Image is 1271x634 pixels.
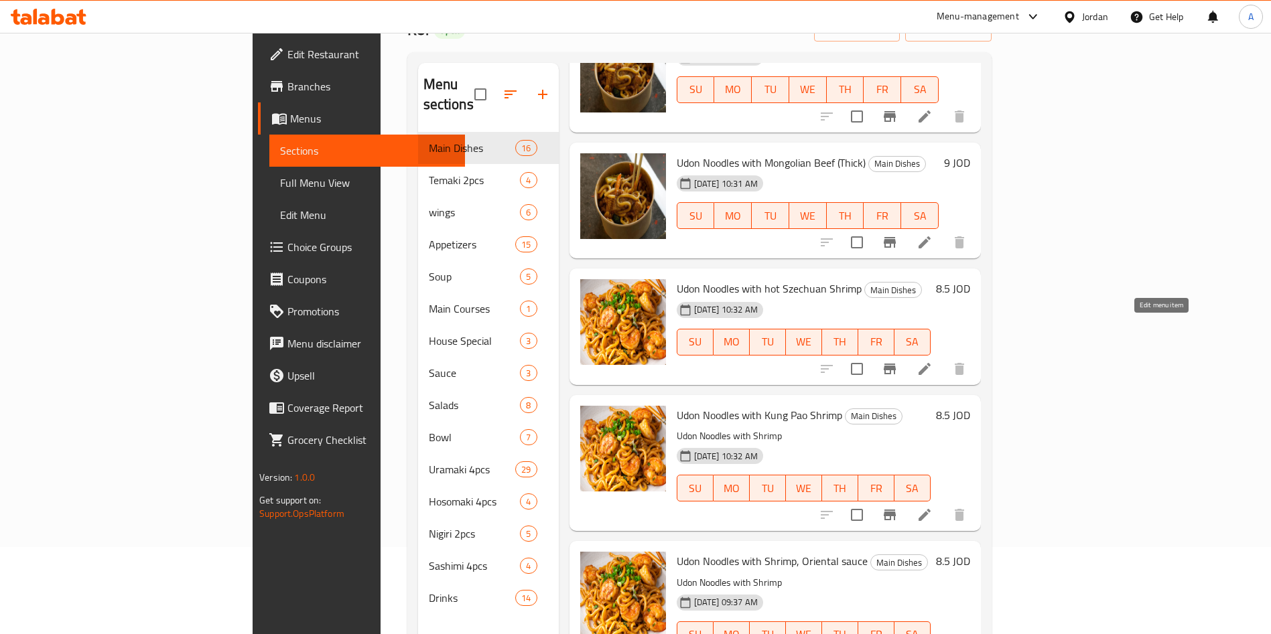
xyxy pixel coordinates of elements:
[901,76,939,103] button: SA
[791,479,817,498] span: WE
[901,202,939,229] button: SA
[714,475,750,501] button: MO
[916,21,981,37] span: export
[689,303,763,316] span: [DATE] 10:32 AM
[791,332,817,351] span: WE
[843,501,871,529] span: Select to update
[858,475,894,501] button: FR
[269,199,465,231] a: Edit Menu
[677,153,866,173] span: Udon Noodles with Mongolian Beef (Thick)
[869,80,896,99] span: FR
[259,491,321,509] span: Get support on:
[677,329,714,355] button: SU
[827,76,864,103] button: TH
[864,479,889,498] span: FR
[258,231,465,263] a: Choice Groups
[287,303,454,319] span: Promotions
[677,551,868,571] span: Udon Noodles with Shrimp, Oriental sauce
[429,429,521,445] span: Bowl
[827,202,864,229] button: TH
[418,357,559,389] div: Sauce3
[827,479,853,498] span: TH
[936,552,970,570] h6: 8.5 JOD
[429,172,521,188] span: Temaki 2pcs
[520,268,537,285] div: items
[864,332,889,351] span: FR
[521,174,536,187] span: 4
[825,21,889,37] span: import
[418,389,559,421] div: Salads8
[520,526,537,542] div: items
[269,135,465,167] a: Sections
[865,283,921,298] span: Main Dishes
[429,526,521,542] span: Nigiri 2pcs
[869,206,896,226] span: FR
[677,475,714,501] button: SU
[521,270,536,283] span: 5
[494,78,527,110] span: Sort sections
[258,70,465,102] a: Branches
[943,226,976,258] button: delete
[520,365,537,381] div: items
[269,167,465,199] a: Full Menu View
[287,78,454,94] span: Branches
[429,493,521,509] span: Hosomaki 4pcs
[418,582,559,614] div: Drinks14
[429,140,516,156] span: Main Dishes
[521,303,536,315] span: 1
[520,333,537,349] div: items
[520,558,537,574] div: items
[429,333,521,349] span: House Special
[937,9,1019,25] div: Menu-management
[418,196,559,228] div: wings6
[789,202,827,229] button: WE
[846,408,902,424] span: Main Dishes
[720,206,746,226] span: MO
[429,204,521,220] div: wings
[287,271,454,287] span: Coupons
[515,140,537,156] div: items
[429,301,521,317] div: Main Courses
[580,406,666,491] img: Udon Noodles with Kung Pao Shrimp
[429,397,521,413] span: Salads
[520,301,537,317] div: items
[795,206,821,226] span: WE
[515,461,537,477] div: items
[418,485,559,518] div: Hosomaki 4pcs4
[917,507,933,523] a: Edit menu item
[917,234,933,250] a: Edit menu item
[287,335,454,351] span: Menu disclaimer
[843,102,871,131] span: Select to update
[429,268,521,285] span: Soup
[259,469,292,486] span: Version:
[755,332,781,351] span: TU
[677,76,715,103] button: SU
[944,153,970,172] h6: 9 JOD
[1248,9,1254,24] span: A
[466,80,494,108] span: Select all sections
[429,558,521,574] span: Sashimi 4pcs
[900,332,925,351] span: SA
[520,172,537,188] div: items
[943,499,976,531] button: delete
[429,461,516,477] span: Uramaki 4pcs
[258,263,465,295] a: Coupons
[720,80,746,99] span: MO
[515,590,537,606] div: items
[516,142,536,155] span: 16
[516,238,536,251] span: 15
[280,175,454,191] span: Full Menu View
[287,239,454,255] span: Choice Groups
[418,164,559,196] div: Temaki 2pcs4
[827,332,853,351] span: TH
[907,206,933,226] span: SA
[677,405,842,425] span: Udon Noodles with Kung Pao Shrimp
[750,475,786,501] button: TU
[520,397,537,413] div: items
[258,424,465,456] a: Grocery Checklist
